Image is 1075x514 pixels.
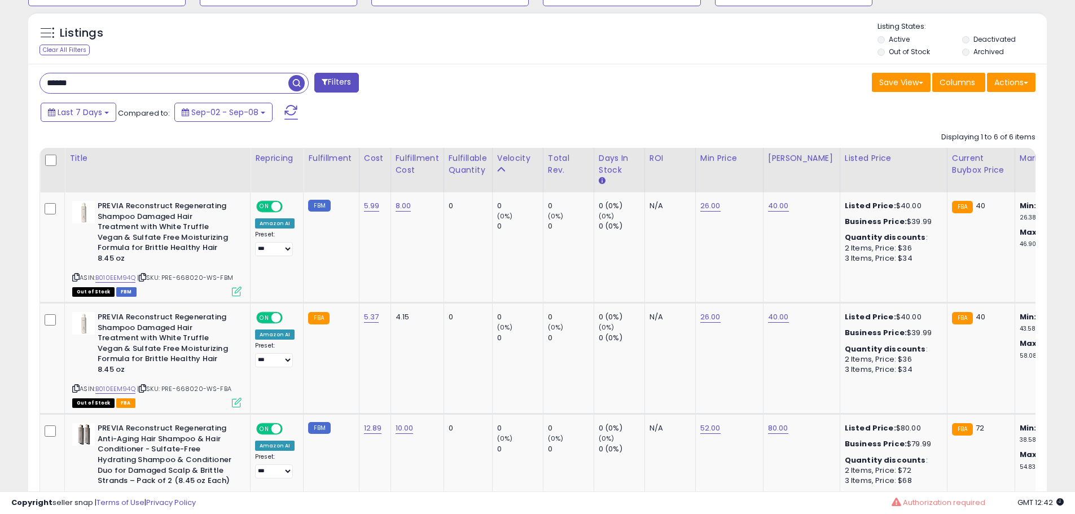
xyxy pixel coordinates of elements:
div: Cost [364,152,386,164]
div: Preset: [255,231,295,256]
div: Displaying 1 to 6 of 6 items [941,132,1035,143]
div: : [845,232,938,243]
small: FBM [308,422,330,434]
div: 0 [497,333,543,343]
div: Amazon AI [255,441,295,451]
span: | SKU: PRE-668020-WS-FBA [137,384,231,393]
small: (0%) [599,323,615,332]
div: : [845,344,938,354]
button: Columns [932,73,985,92]
div: 3 Items, Price: $68 [845,476,938,486]
b: Min: [1020,311,1037,322]
div: 0 [449,201,484,211]
label: Out of Stock [889,47,930,56]
button: Actions [987,73,1035,92]
div: N/A [650,423,687,433]
span: All listings that are currently out of stock and unavailable for purchase on Amazon [72,398,115,408]
div: 0 (0%) [599,221,644,231]
img: 31bmbnAYPdL._SL40_.jpg [72,423,95,446]
div: $39.99 [845,328,938,338]
a: B010EEM94Q [95,273,135,283]
div: 0 [548,423,594,433]
b: Listed Price: [845,311,896,322]
div: 2 Items, Price: $36 [845,354,938,364]
span: All listings that are currently out of stock and unavailable for purchase on Amazon [72,287,115,297]
a: 80.00 [768,423,788,434]
div: Amazon AI [255,218,295,229]
p: Listing States: [877,21,1047,32]
div: Listed Price [845,152,942,164]
small: FBA [952,423,973,436]
div: ASIN: [72,201,242,295]
b: Business Price: [845,438,907,449]
small: (0%) [548,212,564,221]
b: Quantity discounts [845,344,926,354]
div: 0 (0%) [599,333,644,343]
span: 40 [976,311,985,322]
div: 3 Items, Price: $34 [845,253,938,263]
b: Quantity discounts [845,455,926,465]
span: ON [257,202,271,212]
small: Days In Stock. [599,176,605,186]
div: Fulfillment [308,152,354,164]
div: Velocity [497,152,538,164]
button: Filters [314,73,358,93]
div: Preset: [255,342,295,367]
div: $80.00 [845,423,938,433]
small: FBA [952,201,973,213]
small: FBM [308,200,330,212]
div: 0 [449,312,484,322]
b: Quantity discounts [845,232,926,243]
div: 0 [497,221,543,231]
span: 72 [976,423,984,433]
div: 0 [497,312,543,322]
span: | SKU: PRE-668020-WS-FBM [137,273,233,282]
span: ON [257,424,271,434]
small: (0%) [548,434,564,443]
a: 10.00 [396,423,414,434]
div: 0 [497,423,543,433]
small: (0%) [497,212,513,221]
div: 0 (0%) [599,312,644,322]
a: 52.00 [700,423,721,434]
div: seller snap | | [11,498,196,508]
b: PREVIA Reconstruct Regenerating Shampoo Damaged Hair Treatment with White Truffle Vegan & Sulfate... [98,312,235,377]
span: ON [257,313,271,323]
div: 0 [548,444,594,454]
b: Listed Price: [845,423,896,433]
img: 21QBGx55MaL._SL40_.jpg [72,201,95,223]
b: Business Price: [845,327,907,338]
div: Amazon AI [255,330,295,340]
b: Max: [1020,338,1039,349]
div: 0 [449,423,484,433]
div: 0 [548,221,594,231]
b: Max: [1020,449,1039,460]
span: Compared to: [118,108,170,118]
a: 26.00 [700,200,721,212]
small: (0%) [548,323,564,332]
small: (0%) [497,434,513,443]
div: N/A [650,201,687,211]
button: Sep-02 - Sep-08 [174,103,273,122]
b: Min: [1020,200,1037,211]
div: [PERSON_NAME] [768,152,835,164]
div: Repricing [255,152,299,164]
label: Active [889,34,910,44]
div: 0 [497,444,543,454]
b: PREVIA Reconstruct Regenerating Shampoo Damaged Hair Treatment with White Truffle Vegan & Sulfate... [98,201,235,266]
small: (0%) [599,434,615,443]
span: Last 7 Days [58,107,102,118]
div: 0 (0%) [599,444,644,454]
span: OFF [281,424,299,434]
a: B010EEM94Q [95,384,135,394]
a: 26.00 [700,311,721,323]
label: Archived [973,47,1004,56]
a: 12.89 [364,423,382,434]
button: Last 7 Days [41,103,116,122]
span: FBA [116,398,135,408]
small: FBA [308,312,329,324]
div: N/A [650,312,687,322]
button: Save View [872,73,931,92]
div: Min Price [700,152,758,164]
a: 5.99 [364,200,380,212]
